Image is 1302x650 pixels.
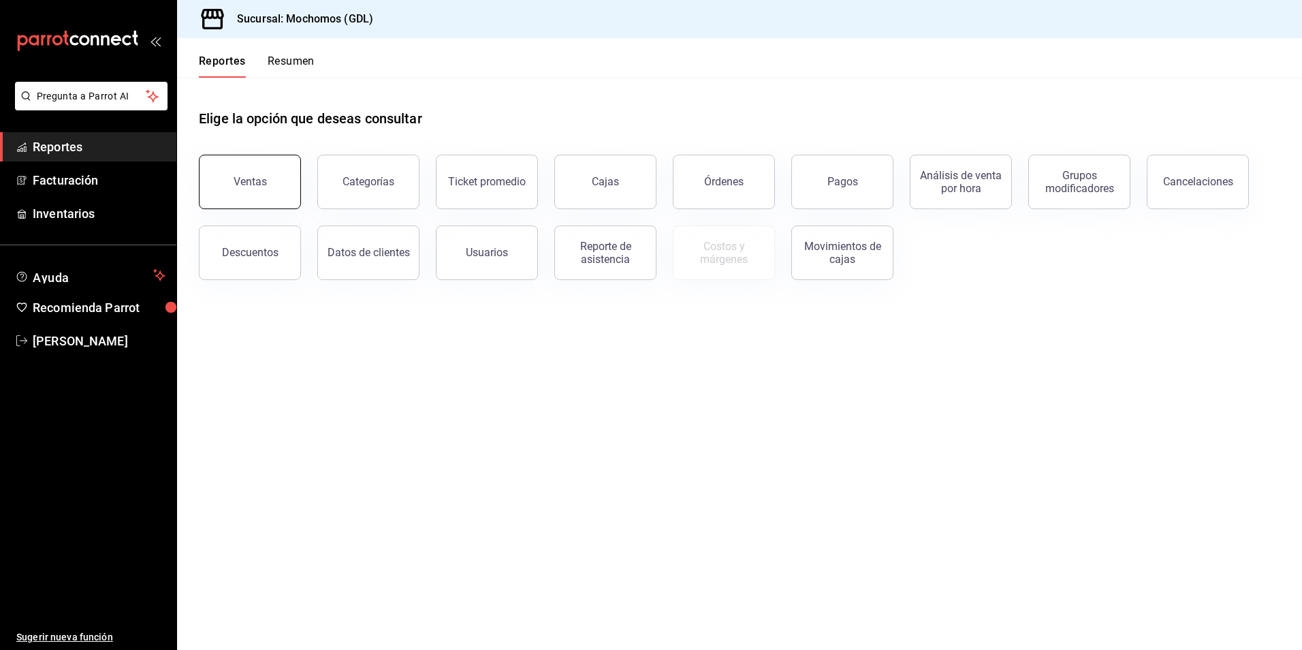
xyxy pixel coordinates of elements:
[150,35,161,46] button: open_drawer_menu
[1147,155,1249,209] button: Cancelaciones
[33,204,165,223] span: Inventarios
[226,11,373,27] h3: Sucursal: Mochomos (GDL)
[1163,175,1233,188] div: Cancelaciones
[317,155,419,209] button: Categorías
[10,99,168,113] a: Pregunta a Parrot AI
[448,175,526,188] div: Ticket promedio
[199,55,315,78] div: navigation tabs
[33,267,148,283] span: Ayuda
[682,240,766,266] div: Costos y márgenes
[436,226,538,280] button: Usuarios
[33,138,165,156] span: Reportes
[222,246,279,259] div: Descuentos
[1037,169,1122,195] div: Grupos modificadores
[33,171,165,189] span: Facturación
[827,175,858,188] div: Pagos
[563,240,648,266] div: Reporte de asistencia
[15,82,168,110] button: Pregunta a Parrot AI
[919,169,1003,195] div: Análisis de venta por hora
[199,108,422,129] h1: Elige la opción que deseas consultar
[37,89,146,104] span: Pregunta a Parrot AI
[199,226,301,280] button: Descuentos
[466,246,508,259] div: Usuarios
[328,246,410,259] div: Datos de clientes
[317,226,419,280] button: Datos de clientes
[791,226,893,280] button: Movimientos de cajas
[704,175,744,188] div: Órdenes
[800,240,885,266] div: Movimientos de cajas
[791,155,893,209] button: Pagos
[343,175,394,188] div: Categorías
[199,155,301,209] button: Ventas
[673,155,775,209] button: Órdenes
[554,155,656,209] a: Cajas
[1028,155,1130,209] button: Grupos modificadores
[673,226,775,280] button: Contrata inventarios para ver este reporte
[268,55,315,78] button: Resumen
[199,55,246,78] button: Reportes
[910,155,1012,209] button: Análisis de venta por hora
[33,332,165,350] span: [PERSON_NAME]
[554,226,656,280] button: Reporte de asistencia
[436,155,538,209] button: Ticket promedio
[33,298,165,317] span: Recomienda Parrot
[592,174,620,190] div: Cajas
[16,630,165,645] span: Sugerir nueva función
[234,175,267,188] div: Ventas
